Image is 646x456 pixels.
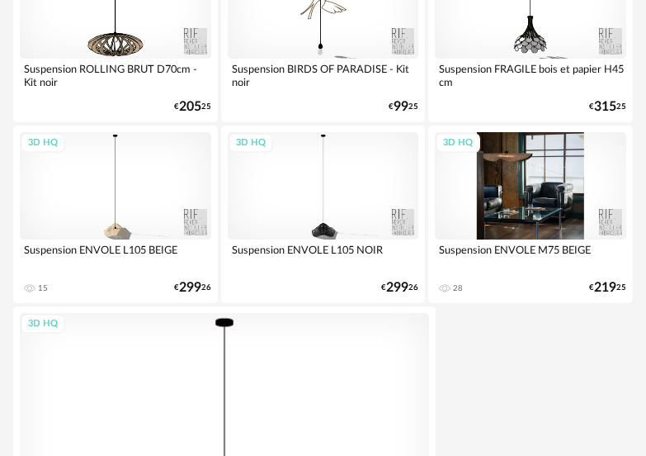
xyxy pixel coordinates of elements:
span: 315 [594,102,616,112]
div: € 25 [589,102,626,112]
div: Suspension ROLLING BRUT D70cm - Kit noir [20,59,211,92]
div: € 25 [589,283,626,293]
div: Suspension ENVOLE M75 BEIGE [435,240,626,273]
a: 3D HQ Suspension ENVOLE L105 BEIGE 15 €29926 [13,126,218,303]
div: 15 [38,283,48,293]
span: 299 [179,283,201,293]
div: Suspension ENVOLE L105 NOIR [228,240,419,273]
span: 299 [386,283,408,293]
div: 3D HQ [229,133,273,154]
a: 3D HQ Suspension ENVOLE L105 NOIR €29926 [221,126,426,303]
a: 3D HQ Suspension ENVOLE M75 BEIGE 28 €21925 [428,126,633,303]
div: 3D HQ [21,314,65,335]
div: Suspension BIRDS OF PARADISE - Kit noir [228,59,419,92]
span: 99 [394,102,408,112]
div: Suspension FRAGILE bois et papier H45 cm [435,59,626,92]
div: 3D HQ [436,133,480,154]
div: 3D HQ [21,133,65,154]
div: 28 [453,283,463,293]
div: € 26 [174,283,211,293]
span: 219 [594,283,616,293]
div: € 25 [389,102,418,112]
span: 205 [179,102,201,112]
div: € 25 [174,102,211,112]
div: Suspension ENVOLE L105 BEIGE [20,240,211,273]
div: € 26 [381,283,418,293]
